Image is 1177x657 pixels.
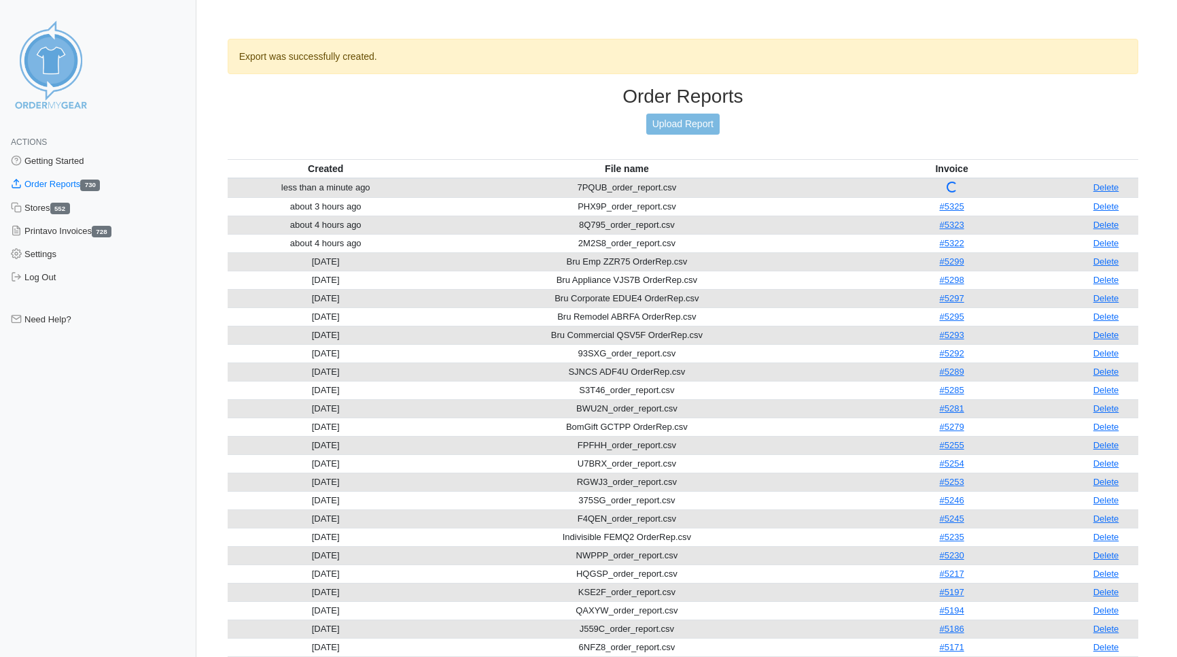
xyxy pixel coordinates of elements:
[424,307,830,326] td: Bru Remodel ABRFA OrderRep.csv
[1093,201,1119,212] a: Delete
[228,178,424,198] td: less than a minute ago
[1093,605,1119,616] a: Delete
[1093,385,1119,395] a: Delete
[939,385,964,395] a: #5285
[424,381,830,399] td: S3T46_order_report.csv
[424,491,830,509] td: 375SG_order_report.csv
[424,601,830,620] td: QAXYW_order_report.csv
[1093,182,1119,192] a: Delete
[939,458,964,469] a: #5254
[424,565,830,583] td: HQGSP_order_report.csv
[228,39,1138,74] div: Export was successfully created.
[939,367,964,377] a: #5289
[646,114,720,135] a: Upload Report
[228,620,424,638] td: [DATE]
[1093,587,1119,597] a: Delete
[228,546,424,565] td: [DATE]
[939,238,964,248] a: #5322
[1093,293,1119,303] a: Delete
[424,436,830,454] td: FPFHH_order_report.csv
[424,178,830,198] td: 7PQUB_order_report.csv
[228,381,424,399] td: [DATE]
[228,601,424,620] td: [DATE]
[939,532,964,542] a: #5235
[424,454,830,473] td: U7BRX_order_report.csv
[939,275,964,285] a: #5298
[228,289,424,307] td: [DATE]
[11,137,47,147] span: Actions
[92,226,111,237] span: 728
[228,638,424,656] td: [DATE]
[228,271,424,289] td: [DATE]
[228,399,424,418] td: [DATE]
[424,289,830,307] td: Bru Corporate EDUE4 OrderRep.csv
[1093,403,1119,414] a: Delete
[1093,550,1119,560] a: Delete
[424,197,830,216] td: PHX9P_order_report.csv
[1093,513,1119,524] a: Delete
[939,201,964,212] a: #5325
[424,620,830,638] td: J559C_order_report.csv
[939,550,964,560] a: #5230
[424,216,830,234] td: 8Q795_order_report.csv
[939,605,964,616] a: #5194
[228,326,424,344] td: [DATE]
[424,638,830,656] td: 6NFZ8_order_report.csv
[939,330,964,340] a: #5293
[1093,440,1119,450] a: Delete
[228,344,424,363] td: [DATE]
[228,565,424,583] td: [DATE]
[939,403,964,414] a: #5281
[939,311,964,322] a: #5295
[1093,458,1119,469] a: Delete
[228,454,424,473] td: [DATE]
[939,495,964,505] a: #5246
[1093,624,1119,634] a: Delete
[424,252,830,271] td: Bru Emp ZZR75 OrderRep.csv
[424,271,830,289] td: Bru Appliance VJS7B OrderRep.csv
[424,509,830,528] td: F4QEN_order_report.csv
[939,513,964,524] a: #5245
[228,307,424,326] td: [DATE]
[939,587,964,597] a: #5197
[1093,569,1119,579] a: Delete
[228,509,424,528] td: [DATE]
[939,422,964,432] a: #5279
[424,363,830,381] td: SJNCS ADF4U OrderRep.csv
[228,363,424,381] td: [DATE]
[424,528,830,546] td: Indivisible FEMQ2 OrderRep.csv
[80,180,100,191] span: 730
[939,477,964,487] a: #5253
[228,473,424,491] td: [DATE]
[939,293,964,303] a: #5297
[1093,238,1119,248] a: Delete
[1093,532,1119,542] a: Delete
[1093,367,1119,377] a: Delete
[424,159,830,178] th: File name
[424,473,830,491] td: RGWJ3_order_report.csv
[424,326,830,344] td: Bru Commercial QSV5F OrderRep.csv
[424,344,830,363] td: 93SXG_order_report.csv
[1093,220,1119,230] a: Delete
[228,85,1138,108] h3: Order Reports
[424,583,830,601] td: KSE2F_order_report.csv
[939,440,964,450] a: #5255
[939,256,964,267] a: #5299
[50,203,70,214] span: 552
[228,234,424,252] td: about 4 hours ago
[228,436,424,454] td: [DATE]
[228,418,424,436] td: [DATE]
[939,220,964,230] a: #5323
[424,399,830,418] td: BWU2N_order_report.csv
[1093,477,1119,487] a: Delete
[830,159,1074,178] th: Invoice
[424,234,830,252] td: 2M2S8_order_report.csv
[1093,256,1119,267] a: Delete
[228,216,424,234] td: about 4 hours ago
[1093,422,1119,432] a: Delete
[1093,311,1119,322] a: Delete
[228,197,424,216] td: about 3 hours ago
[1093,275,1119,285] a: Delete
[939,642,964,652] a: #5171
[228,159,424,178] th: Created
